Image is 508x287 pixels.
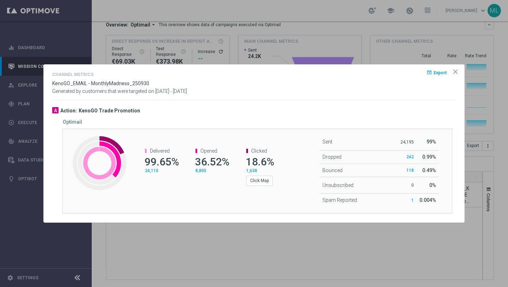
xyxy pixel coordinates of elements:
span: 8,805 [195,168,206,173]
h4: Channel Metrics [52,72,93,77]
h3: KenoGO Trade Promotion [79,107,140,114]
span: 0% [429,182,436,188]
i: open_in_browser [427,70,432,75]
span: 1,638 [246,168,257,173]
button: Click Map [246,176,273,186]
span: Opened [200,148,217,154]
opti-icon: icon [452,68,459,75]
span: 18.6% [246,156,274,168]
button: open_in_browser Export [426,68,447,77]
span: Delivered [150,148,170,154]
span: Sent [322,139,332,145]
span: 242 [406,154,414,159]
span: 99.65% [145,156,179,168]
span: KenoGO_EMAIL - MonthlyMadness_250930 [52,81,149,86]
p: 24,195 [400,139,414,145]
span: 36.52% [195,156,229,168]
h5: Optimail [63,119,82,125]
span: Spam Reported [322,197,357,203]
span: 99% [427,139,436,145]
span: 0.49% [422,168,436,173]
span: 0.99% [422,154,436,160]
span: 0.004% [419,197,436,203]
span: [DATE] - [DATE] [155,88,187,94]
h3: Action: [60,107,77,114]
span: Dropped [322,154,341,160]
span: Generated by customers that were targeted on [52,88,154,94]
span: Unsubscribed [322,182,353,188]
span: 1 [411,198,414,203]
span: Export [434,70,447,75]
span: Bounced [322,168,343,173]
span: 24,110 [145,168,158,173]
span: Clicked [251,148,267,154]
span: 118 [406,168,414,173]
p: 0 [400,182,414,188]
div: A [52,107,59,113]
